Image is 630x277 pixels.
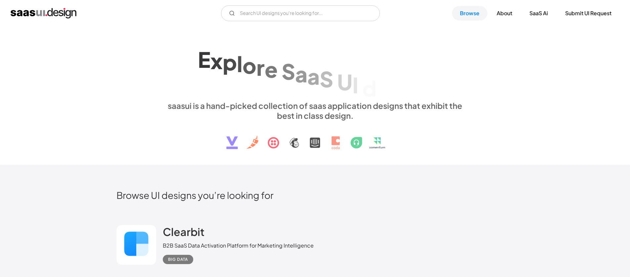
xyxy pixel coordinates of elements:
div: e [265,57,278,82]
div: Big Data [168,255,188,263]
a: home [11,8,76,19]
div: I [352,72,358,98]
div: r [256,55,265,80]
div: S [282,59,295,84]
div: saasui is a hand-picked collection of saas application designs that exhibit the best in class des... [163,101,467,120]
div: p [223,49,237,75]
form: Email Form [221,5,380,21]
a: Browse [452,6,487,21]
div: l [237,51,243,76]
a: Submit UI Request [557,6,619,21]
div: o [243,53,256,78]
a: About [489,6,520,21]
a: SaaS Ai [521,6,556,21]
div: d [362,75,377,101]
div: a [307,64,320,89]
div: B2B SaaS Data Activation Platform for Marketing Intelligence [163,242,314,250]
input: Search UI designs you're looking for... [221,5,380,21]
div: S [320,66,333,92]
h2: Clearbit [163,225,204,238]
div: a [295,61,307,87]
div: U [337,69,352,95]
a: Clearbit [163,225,204,242]
h1: Explore SaaS UI design patterns & interactions. [163,43,467,94]
div: x [210,48,223,73]
img: text, icon, saas logo [215,120,415,155]
div: E [198,47,210,72]
h2: Browse UI designs you’re looking for [116,189,514,201]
